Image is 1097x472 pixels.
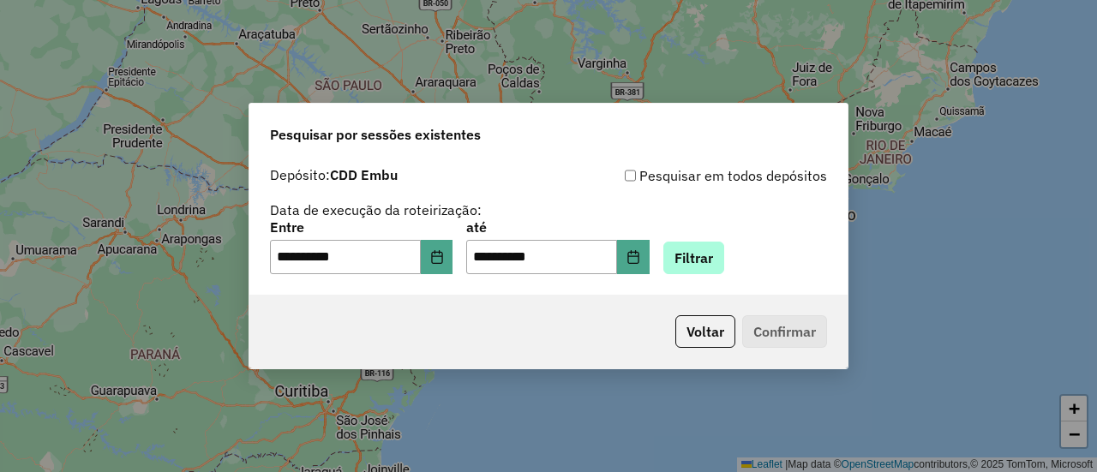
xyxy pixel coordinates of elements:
div: Pesquisar em todos depósitos [548,165,827,186]
strong: CDD Embu [330,166,398,183]
label: Data de execução da roteirização: [270,200,482,220]
label: Entre [270,217,453,237]
button: Choose Date [617,240,650,274]
button: Choose Date [421,240,453,274]
span: Pesquisar por sessões existentes [270,124,481,145]
button: Voltar [675,315,735,348]
label: até [466,217,649,237]
button: Filtrar [663,242,724,274]
label: Depósito: [270,164,398,185]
